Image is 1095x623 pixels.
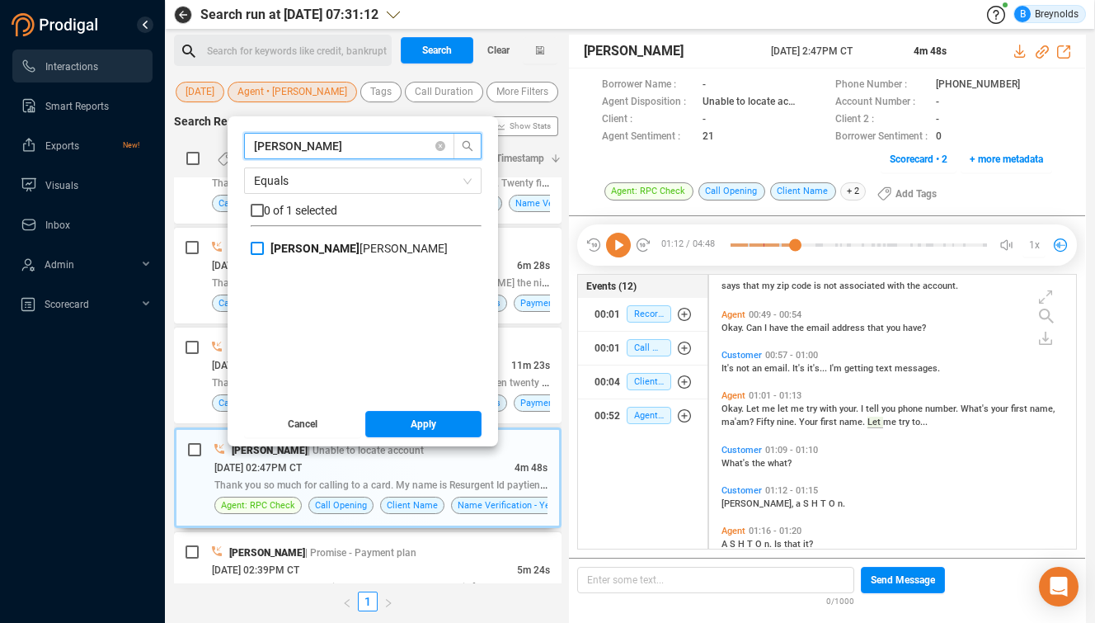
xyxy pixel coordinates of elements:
span: Smart Reports [45,101,109,112]
span: Name Verification - Yes [515,196,613,211]
span: [DATE] 02:52PM CT [212,360,299,371]
span: | Unable to locate account [308,445,424,456]
span: 1x [1029,232,1040,258]
span: tell [866,404,881,414]
span: Payment Discussion [520,395,604,411]
span: Search run at [DATE] 07:31:12 [200,5,378,25]
span: Inbox [45,219,70,231]
span: close-circle [435,141,445,151]
span: 01:12 - 01:15 [762,485,821,496]
span: + 2 [840,182,866,201]
button: Agent • [PERSON_NAME] [228,82,357,102]
span: 00:49 - 00:54 [745,309,805,320]
span: O [829,498,838,509]
button: Add Tags [208,145,287,172]
span: right [383,598,393,608]
button: Search [401,37,473,64]
span: address [832,323,867,333]
span: the [907,281,923,291]
span: says [721,281,743,291]
div: grid [251,240,482,399]
span: T [747,539,755,550]
span: what? [768,458,792,469]
span: Clear [487,37,510,64]
span: Agent [721,526,745,536]
div: [PERSON_NAME]| Promise - Settlement in payments[DATE] 02:52PM CT11m 23sThank you for calling to o... [174,328,562,423]
span: the [791,323,806,333]
span: Scorecard [45,299,89,310]
li: Visuals [12,168,153,201]
span: Search Results : [174,115,259,128]
span: Agent [721,390,745,401]
span: - [936,94,939,111]
span: Show Stats [510,27,551,225]
button: 1x [1022,234,1046,257]
span: email. [764,363,792,374]
span: is [814,281,824,291]
span: B [1020,6,1026,22]
span: 00:57 - 01:00 [762,350,821,361]
span: Fifty [756,417,777,427]
button: Apply [365,411,482,437]
div: [PERSON_NAME]| General Inquiry[DATE] 03:04PM CT6m 28sThank you so much for calling to card. My na... [174,228,562,323]
button: Scorecard • 2 [881,146,956,172]
span: Okay. [721,404,746,414]
span: try [899,417,912,427]
button: Call Duration [405,82,483,102]
span: 4m 48s [515,462,547,474]
span: Recording Disclosure [627,305,671,323]
span: it? [803,539,813,550]
span: my [762,281,777,291]
span: H [738,539,747,550]
button: [DATE] [176,82,224,102]
span: Call Opening [219,395,270,411]
span: Exports [45,140,79,152]
span: - [703,111,706,129]
button: + more metadata [961,146,1052,172]
span: 01:12 / 04:48 [651,233,731,257]
span: an [752,363,764,374]
span: A [721,539,730,550]
span: me [762,404,778,414]
span: [DATE] 03:04PM CT [212,260,299,271]
div: 00:52 [594,403,620,429]
button: Cancel [244,411,361,437]
span: getting [844,363,876,374]
span: with [820,404,839,414]
span: try [806,404,820,414]
button: 00:52Agent: RPC Check [578,399,707,432]
span: zip [777,281,792,291]
span: 01:09 - 01:10 [762,445,821,455]
span: email [806,323,832,333]
span: Customer [721,350,762,361]
span: Tags [370,82,392,102]
span: 01:01 - 01:13 [745,390,805,401]
span: What's [721,458,752,469]
li: Previous Page [336,592,358,611]
span: Apply [411,411,436,437]
span: 0 [936,129,942,146]
span: T [820,498,829,509]
span: It's [721,363,736,374]
span: let [778,404,791,414]
span: a [796,498,803,509]
span: [DATE] 2:47PM CT [771,44,894,59]
span: 01:16 - 01:20 [745,526,805,536]
span: S [803,498,811,509]
span: Agent: RPC Check [627,407,671,424]
a: 1 [359,592,377,611]
span: that [784,539,803,550]
span: nine. [777,417,799,427]
div: 00:01 [594,335,620,361]
button: More Filters [486,82,558,102]
span: it's... [807,363,829,374]
div: 00:01 [594,301,620,328]
span: ma'am? [721,417,756,427]
span: Call Opening [627,339,671,356]
li: Interactions [12,50,153,83]
span: Client Name [387,498,438,513]
span: 11m 23s [511,360,550,371]
span: Thank you so much for calling to a card. My name is Resurgent Id paytient twenty eight This call is [214,478,650,491]
span: your. [839,404,861,414]
span: Thank you so much for calling. My name is Nun agent Id sixteen. Twenty five. This call is being reco [212,176,652,189]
